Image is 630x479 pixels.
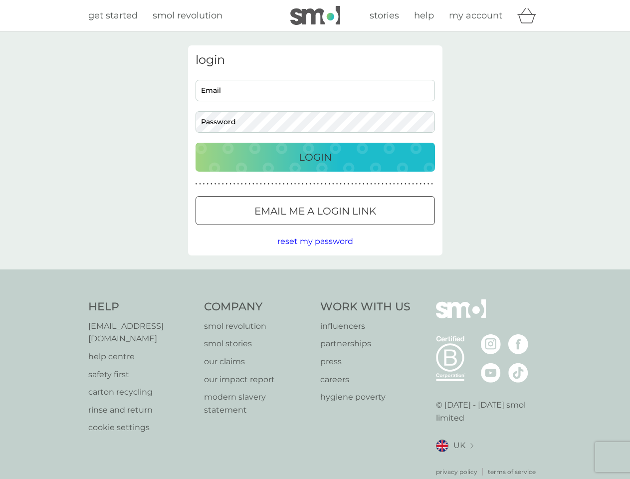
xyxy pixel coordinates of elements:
[88,421,195,434] a: cookie settings
[88,368,195,381] a: safety first
[222,182,224,187] p: ●
[453,439,465,452] span: UK
[320,337,411,350] a: partnerships
[370,8,399,23] a: stories
[427,182,429,187] p: ●
[290,6,340,25] img: smol
[290,182,292,187] p: ●
[378,182,380,187] p: ●
[317,182,319,187] p: ●
[344,182,346,187] p: ●
[436,467,477,477] a: privacy policy
[423,182,425,187] p: ●
[320,299,411,315] h4: Work With Us
[348,182,350,187] p: ●
[363,182,365,187] p: ●
[481,363,501,383] img: visit the smol Youtube page
[370,10,399,21] span: stories
[218,182,220,187] p: ●
[254,203,376,219] p: Email me a login link
[306,182,308,187] p: ●
[88,320,195,345] a: [EMAIL_ADDRESS][DOMAIN_NAME]
[204,391,310,416] p: modern slavery statement
[299,149,332,165] p: Login
[204,299,310,315] h4: Company
[204,337,310,350] a: smol stories
[313,182,315,187] p: ●
[88,350,195,363] a: help centre
[248,182,250,187] p: ●
[153,10,222,21] span: smol revolution
[351,182,353,187] p: ●
[332,182,334,187] p: ●
[401,182,403,187] p: ●
[328,182,330,187] p: ●
[204,320,310,333] a: smol revolution
[283,182,285,187] p: ●
[88,10,138,21] span: get started
[214,182,216,187] p: ●
[241,182,243,187] p: ●
[355,182,357,187] p: ●
[309,182,311,187] p: ●
[294,182,296,187] p: ●
[88,404,195,417] a: rinse and return
[409,182,411,187] p: ●
[397,182,399,187] p: ●
[320,355,411,368] a: press
[245,182,247,187] p: ●
[488,467,536,477] a: terms of service
[207,182,209,187] p: ●
[449,8,502,23] a: my account
[405,182,407,187] p: ●
[393,182,395,187] p: ●
[226,182,228,187] p: ●
[88,8,138,23] a: get started
[320,320,411,333] a: influencers
[196,196,435,225] button: Email me a login link
[298,182,300,187] p: ●
[382,182,384,187] p: ●
[470,443,473,449] img: select a new location
[279,182,281,187] p: ●
[88,386,195,399] a: carton recycling
[153,8,222,23] a: smol revolution
[229,182,231,187] p: ●
[359,182,361,187] p: ●
[374,182,376,187] p: ●
[367,182,369,187] p: ●
[256,182,258,187] p: ●
[204,373,310,386] a: our impact report
[267,182,269,187] p: ●
[370,182,372,187] p: ●
[436,299,486,333] img: smol
[420,182,421,187] p: ●
[237,182,239,187] p: ●
[203,182,205,187] p: ●
[436,440,448,452] img: UK flag
[412,182,414,187] p: ●
[196,53,435,67] h3: login
[414,8,434,23] a: help
[271,182,273,187] p: ●
[275,182,277,187] p: ●
[481,334,501,354] img: visit the smol Instagram page
[260,182,262,187] p: ●
[336,182,338,187] p: ●
[277,235,353,248] button: reset my password
[252,182,254,187] p: ●
[340,182,342,187] p: ●
[320,373,411,386] a: careers
[320,391,411,404] a: hygiene poverty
